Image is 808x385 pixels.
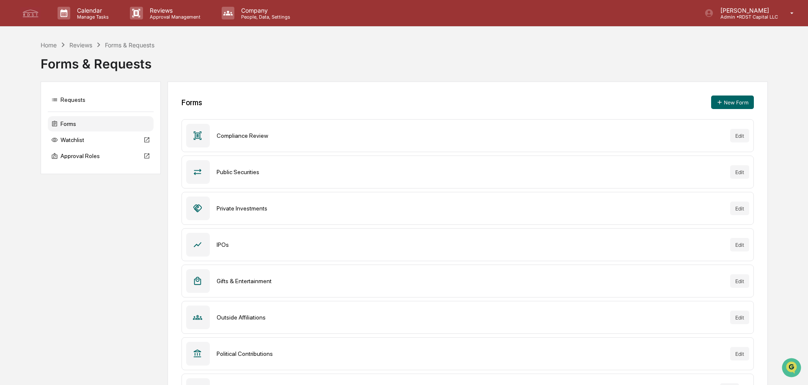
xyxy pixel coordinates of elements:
[217,241,723,248] div: IPOs
[730,202,749,215] button: Edit
[217,350,723,357] div: Political Contributions
[58,103,108,118] a: 🗄️Attestations
[41,49,768,71] div: Forms & Requests
[730,238,749,251] button: Edit
[730,311,749,324] button: Edit
[5,103,58,118] a: 🖐️Preclearance
[41,41,57,49] div: Home
[61,107,68,114] div: 🗄️
[217,132,723,139] div: Compliance Review
[730,347,749,360] button: Edit
[217,205,723,212] div: Private Investments
[234,7,294,14] p: Company
[105,41,154,49] div: Forms & Requests
[144,67,154,77] button: Start new chat
[730,165,749,179] button: Edit
[48,92,154,107] div: Requests
[69,41,92,49] div: Reviews
[20,7,41,19] img: logo
[29,65,139,73] div: Start new chat
[714,14,778,20] p: Admin • RDST Capital LLC
[84,143,102,150] span: Pylon
[730,274,749,288] button: Edit
[143,14,205,20] p: Approval Management
[8,65,24,80] img: 1746055101610-c473b297-6a78-478c-a979-82029cc54cd1
[48,148,154,164] div: Approval Roles
[70,106,105,115] span: Attestations
[60,143,102,150] a: Powered byPylon
[48,132,154,147] div: Watchlist
[17,123,53,131] span: Data Lookup
[217,314,723,321] div: Outside Affiliations
[714,7,778,14] p: [PERSON_NAME]
[181,98,202,107] div: Forms
[70,7,113,14] p: Calendar
[143,7,205,14] p: Reviews
[781,357,804,380] iframe: Open customer support
[5,119,57,134] a: 🔎Data Lookup
[217,278,723,284] div: Gifts & Entertainment
[48,116,154,131] div: Forms
[234,14,294,20] p: People, Data, Settings
[730,129,749,142] button: Edit
[8,18,154,31] p: How can we help?
[17,106,55,115] span: Preclearance
[70,14,113,20] p: Manage Tasks
[711,96,754,109] button: New Form
[8,123,15,130] div: 🔎
[217,169,723,175] div: Public Securities
[29,73,107,80] div: We're available if you need us!
[8,107,15,114] div: 🖐️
